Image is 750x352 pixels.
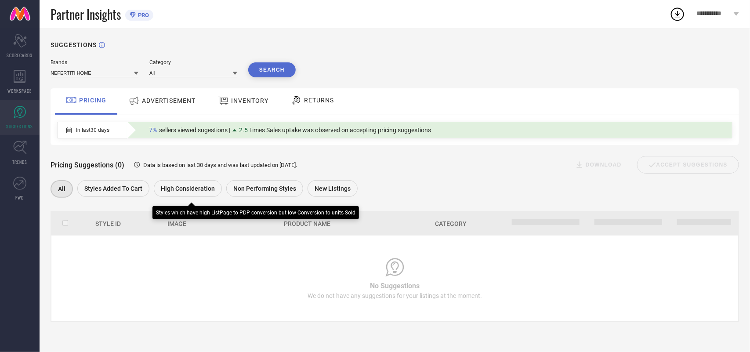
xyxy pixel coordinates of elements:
[239,127,248,134] span: 2.5
[308,292,482,299] span: We do not have any suggestions for your listings at the moment.
[143,162,297,168] span: Data is based on last 30 days and was last updated on [DATE] .
[149,59,237,65] div: Category
[12,159,27,165] span: TRENDS
[136,12,149,18] span: PRO
[167,220,186,227] span: Image
[51,41,97,48] h1: SUGGESTIONS
[637,156,739,174] div: Accept Suggestions
[304,97,334,104] span: RETURNS
[51,59,138,65] div: Brands
[142,97,196,104] span: ADVERTISEMENT
[16,194,24,201] span: FWD
[250,127,431,134] span: times Sales uptake was observed on accepting pricing suggestions
[51,161,124,169] span: Pricing Suggestions (0)
[161,185,215,192] span: High Consideration
[145,124,435,136] div: Percentage of sellers who have viewed suggestions for the current Insight Type
[435,220,467,227] span: Category
[370,282,420,290] span: No Suggestions
[7,123,33,130] span: SUGGESTIONS
[84,185,142,192] span: Styles Added To Cart
[159,127,230,134] span: sellers viewed sugestions |
[670,6,685,22] div: Open download list
[284,220,330,227] span: Product Name
[315,185,351,192] span: New Listings
[231,97,268,104] span: INVENTORY
[8,87,32,94] span: WORKSPACE
[51,5,121,23] span: Partner Insights
[95,220,121,227] span: Style Id
[58,185,65,192] span: All
[149,127,157,134] span: 7%
[79,97,106,104] span: PRICING
[248,62,296,77] button: Search
[7,52,33,58] span: SCORECARDS
[76,127,109,133] span: In last 30 days
[156,210,355,216] div: Styles which have high ListPage to PDP conversion but low Conversion to units Sold
[233,185,296,192] span: Non Performing Styles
